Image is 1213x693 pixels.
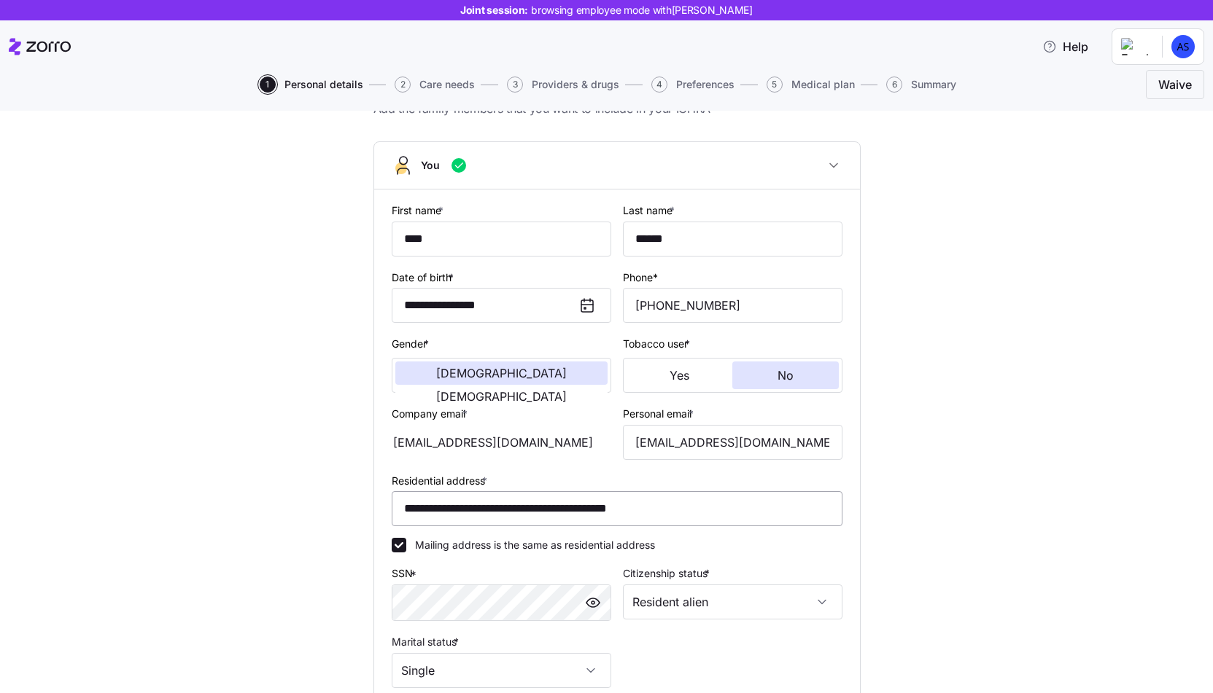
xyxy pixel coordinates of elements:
button: 3Providers & drugs [507,77,619,93]
span: 5 [767,77,783,93]
button: 5Medical plan [767,77,855,93]
label: Marital status [392,634,462,650]
input: Select citizenship status [623,584,842,619]
label: Tobacco user [623,336,693,352]
span: Medical plan [791,79,855,90]
span: 6 [886,77,902,93]
span: 1 [260,77,276,93]
button: You [374,142,860,189]
label: Company email [392,406,470,422]
label: Mailing address is the same as residential address [406,538,655,552]
button: 4Preferences [651,77,735,93]
span: No [778,369,794,381]
span: 2 [395,77,411,93]
span: Summary [911,79,956,90]
span: Joint session: [460,3,753,17]
span: [DEMOGRAPHIC_DATA] [436,367,567,379]
span: 4 [651,77,667,93]
img: Employer logo [1121,38,1150,55]
span: You [421,158,440,173]
span: Care needs [419,79,475,90]
label: Gender [392,336,432,352]
button: Help [1031,32,1100,61]
button: 1Personal details [260,77,363,93]
label: SSN [392,565,419,582]
label: Last name [623,203,678,219]
span: Yes [670,369,689,381]
label: Residential address [392,473,490,489]
label: Citizenship status [623,565,713,582]
img: 843656cf88daa4cc34326d7b71b64b1d [1171,35,1195,58]
button: 6Summary [886,77,956,93]
span: Providers & drugs [532,79,619,90]
label: Phone* [623,270,658,286]
span: [DEMOGRAPHIC_DATA] [436,391,567,402]
span: 3 [507,77,523,93]
label: First name [392,203,446,219]
span: Personal details [284,79,363,90]
button: Waive [1146,70,1204,99]
span: browsing employee mode with [PERSON_NAME] [531,3,753,17]
button: 2Care needs [395,77,475,93]
input: Phone [623,288,842,323]
span: Waive [1158,76,1192,93]
label: Date of birth [392,270,457,286]
span: Help [1042,38,1088,55]
input: Select marital status [392,653,611,688]
input: Email [623,425,842,460]
a: 1Personal details [257,77,363,93]
label: Personal email [623,406,697,422]
span: Preferences [676,79,735,90]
